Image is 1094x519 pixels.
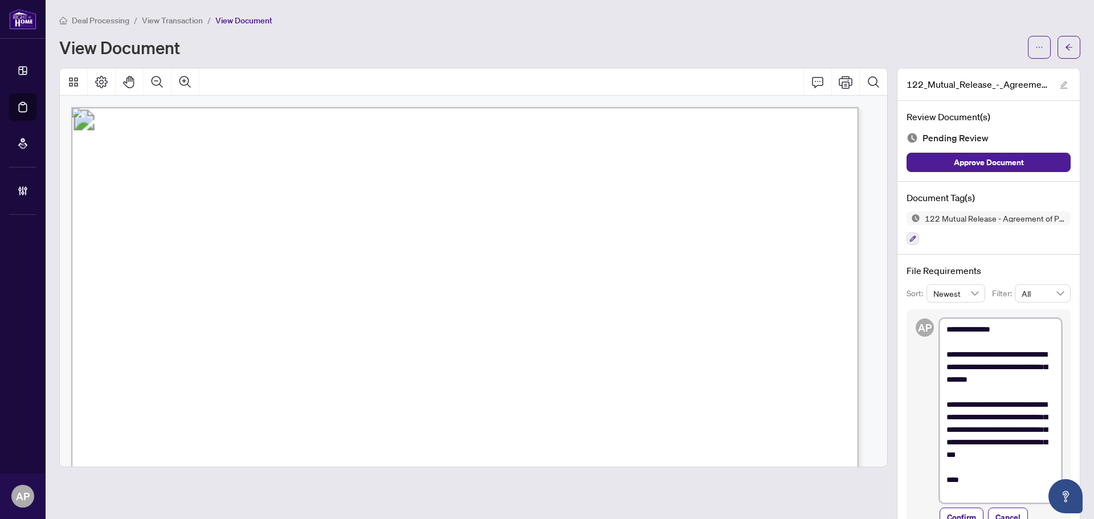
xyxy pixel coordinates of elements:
[16,488,30,504] span: AP
[992,287,1015,300] p: Filter:
[920,214,1071,222] span: 122 Mutual Release - Agreement of Purchase and Sale
[134,14,137,27] li: /
[922,130,989,146] span: Pending Review
[1035,43,1043,51] span: ellipsis
[907,110,1071,124] h4: Review Document(s)
[59,38,180,56] h1: View Document
[1048,479,1083,513] button: Open asap
[907,77,1049,91] span: 122_Mutual_Release_-_Agreement_of_Purchase_and_Sale_-_PropTx-[PERSON_NAME].pdf
[907,211,920,225] img: Status Icon
[215,15,272,26] span: View Document
[933,285,979,302] span: Newest
[1065,43,1073,51] span: arrow-left
[207,14,211,27] li: /
[907,191,1071,205] h4: Document Tag(s)
[1022,285,1064,302] span: All
[59,17,67,24] span: home
[142,15,203,26] span: View Transaction
[907,264,1071,277] h4: File Requirements
[1060,81,1068,89] span: edit
[918,320,932,336] span: AP
[954,153,1024,171] span: Approve Document
[907,153,1071,172] button: Approve Document
[907,132,918,144] img: Document Status
[72,15,129,26] span: Deal Processing
[907,287,926,300] p: Sort:
[9,9,36,30] img: logo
